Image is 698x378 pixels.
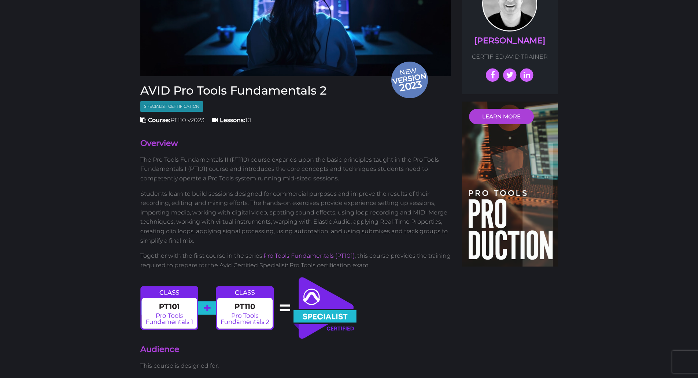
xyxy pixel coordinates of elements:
[391,77,429,95] span: 2023
[140,117,204,124] span: PT110 v2023
[140,251,451,270] p: Together with the first course in the series, , this course provides the training required to pre...
[469,109,534,124] a: LEARN MORE
[140,189,451,246] p: Students learn to build sessions designed for commercial purposes and improve the results of thei...
[263,252,355,259] a: Pro Tools Fundamentals (PT101)
[140,138,451,149] h4: Overview
[391,66,430,95] span: New
[140,101,203,112] span: Specialist Certification
[474,36,545,45] a: [PERSON_NAME]
[212,117,251,124] span: 10
[140,361,451,371] p: This course is designed for:
[140,84,451,98] h3: AVID Pro Tools Fundamentals 2
[469,52,551,62] p: CERTIFIED AVID TRAINER
[140,344,451,355] h4: Audience
[391,73,428,83] span: version
[140,276,358,340] img: avid-certified-specialist-path.svg
[148,117,170,124] strong: Course:
[220,117,245,124] strong: Lessons:
[140,155,451,183] p: The Pro Tools Fundamentals II (PT110) course expands upon the basic principles taught in the Pro ...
